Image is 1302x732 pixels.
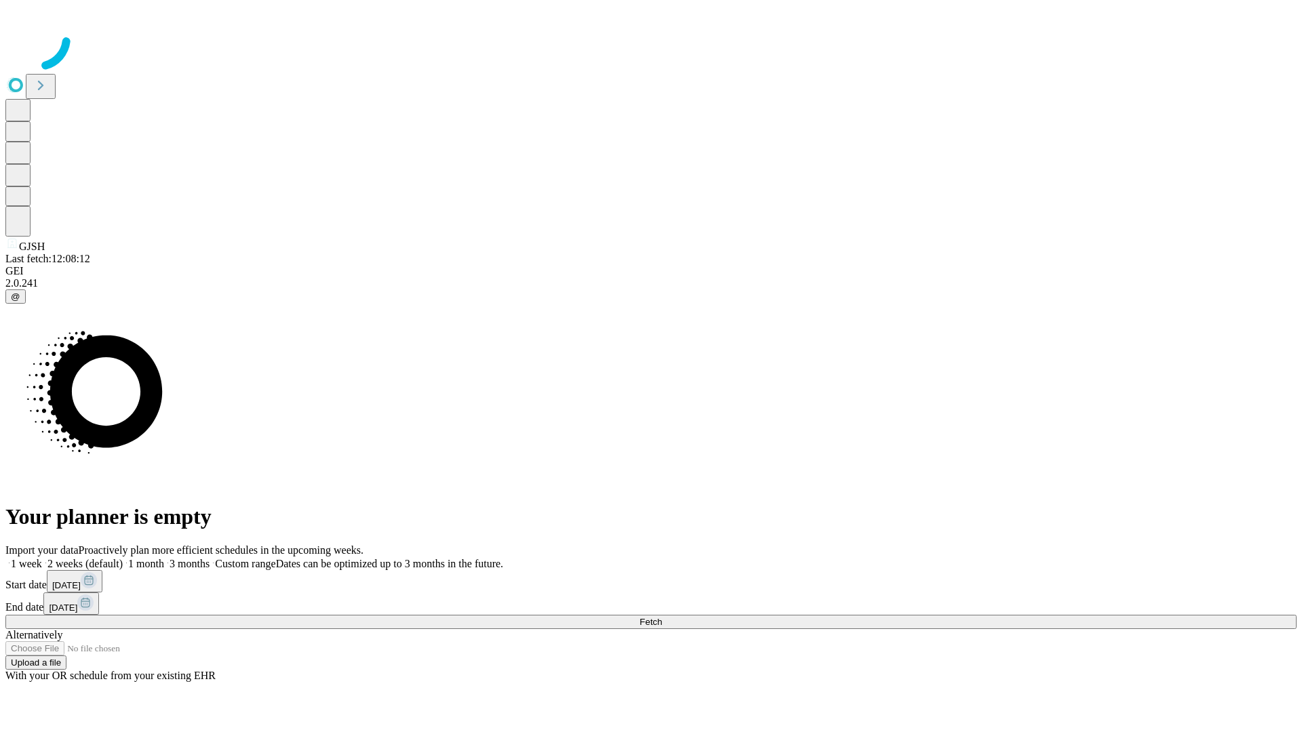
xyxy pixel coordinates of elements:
[19,241,45,252] span: GJSH
[5,504,1297,529] h1: Your planner is empty
[170,558,210,569] span: 3 months
[639,617,662,627] span: Fetch
[5,655,66,670] button: Upload a file
[5,253,90,264] span: Last fetch: 12:08:12
[43,592,99,615] button: [DATE]
[215,558,275,569] span: Custom range
[5,277,1297,289] div: 2.0.241
[5,629,62,640] span: Alternatively
[52,580,81,590] span: [DATE]
[5,615,1297,629] button: Fetch
[11,558,42,569] span: 1 week
[11,291,20,302] span: @
[47,570,102,592] button: [DATE]
[5,592,1297,615] div: End date
[5,289,26,304] button: @
[5,265,1297,277] div: GEI
[5,570,1297,592] div: Start date
[79,544,363,556] span: Proactively plan more efficient schedules in the upcoming weeks.
[128,558,164,569] span: 1 month
[49,603,77,613] span: [DATE]
[47,558,123,569] span: 2 weeks (default)
[5,544,79,556] span: Import your data
[5,670,216,681] span: With your OR schedule from your existing EHR
[276,558,503,569] span: Dates can be optimized up to 3 months in the future.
